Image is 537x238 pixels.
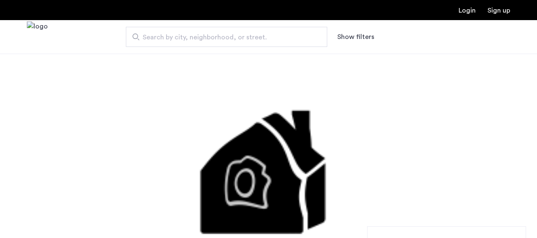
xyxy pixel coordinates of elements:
a: Cazamio Logo [27,21,48,53]
button: Show or hide filters [337,32,374,42]
a: Login [459,7,476,14]
span: Search by city, neighborhood, or street. [143,32,304,42]
a: Registration [487,7,510,14]
img: logo [27,21,48,53]
input: Apartment Search [126,27,327,47]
